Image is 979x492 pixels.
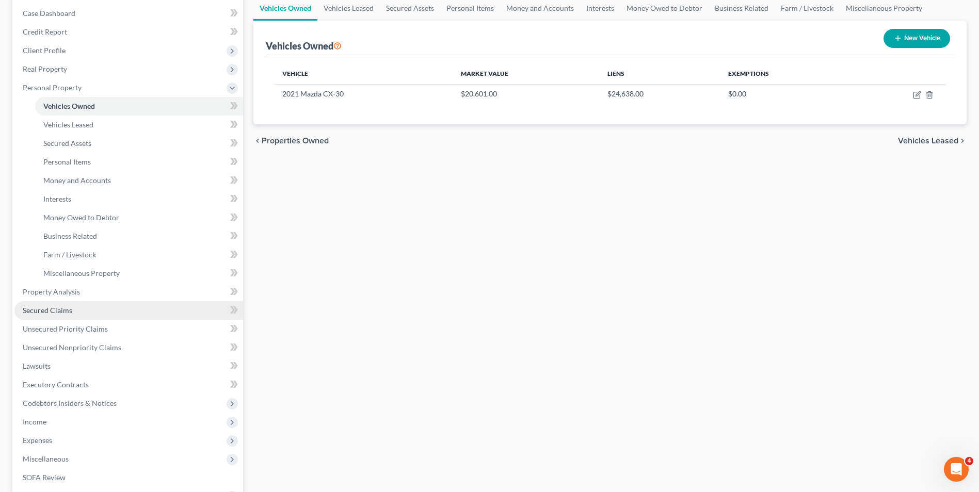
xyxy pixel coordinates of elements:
[14,357,243,375] a: Lawsuits
[884,29,950,48] button: New Vehicle
[14,23,243,41] a: Credit Report
[14,338,243,357] a: Unsecured Nonpriority Claims
[898,137,967,145] button: Vehicles Leased chevron_right
[23,9,75,18] span: Case Dashboard
[35,171,243,190] a: Money and Accounts
[23,454,69,463] span: Miscellaneous
[23,287,80,296] span: Property Analysis
[23,362,51,370] span: Lawsuits
[599,84,720,104] td: $24,638.00
[274,63,453,84] th: Vehicle
[599,63,720,84] th: Liens
[14,4,243,23] a: Case Dashboard
[23,380,89,389] span: Executory Contracts
[958,137,967,145] i: chevron_right
[43,194,71,203] span: Interests
[944,457,969,482] iframe: Intercom live chat
[23,399,117,407] span: Codebtors Insiders & Notices
[14,468,243,487] a: SOFA Review
[253,137,262,145] i: chevron_left
[14,320,243,338] a: Unsecured Priority Claims
[965,457,973,465] span: 4
[23,343,121,352] span: Unsecured Nonpriority Claims
[453,63,599,84] th: Market Value
[35,116,243,134] a: Vehicles Leased
[43,139,91,147] span: Secured Assets
[14,283,243,301] a: Property Analysis
[43,120,93,129] span: Vehicles Leased
[35,97,243,116] a: Vehicles Owned
[14,375,243,394] a: Executory Contracts
[35,134,243,153] a: Secured Assets
[43,250,96,259] span: Farm / Livestock
[23,64,67,73] span: Real Property
[43,232,97,240] span: Business Related
[23,306,72,315] span: Secured Claims
[43,102,95,110] span: Vehicles Owned
[35,208,243,227] a: Money Owed to Debtor
[262,137,329,145] span: Properties Owned
[14,301,243,320] a: Secured Claims
[720,84,851,104] td: $0.00
[23,324,108,333] span: Unsecured Priority Claims
[453,84,599,104] td: $20,601.00
[274,84,453,104] td: 2021 Mazda CX-30
[23,46,66,55] span: Client Profile
[35,264,243,283] a: Miscellaneous Property
[35,153,243,171] a: Personal Items
[898,137,958,145] span: Vehicles Leased
[35,245,243,264] a: Farm / Livestock
[43,176,111,185] span: Money and Accounts
[23,83,82,92] span: Personal Property
[23,417,46,426] span: Income
[35,227,243,245] a: Business Related
[23,473,66,482] span: SOFA Review
[266,40,342,52] div: Vehicles Owned
[35,190,243,208] a: Interests
[253,137,329,145] button: chevron_left Properties Owned
[43,269,120,277] span: Miscellaneous Property
[720,63,851,84] th: Exemptions
[43,157,91,166] span: Personal Items
[23,27,67,36] span: Credit Report
[43,213,119,222] span: Money Owed to Debtor
[23,436,52,445] span: Expenses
